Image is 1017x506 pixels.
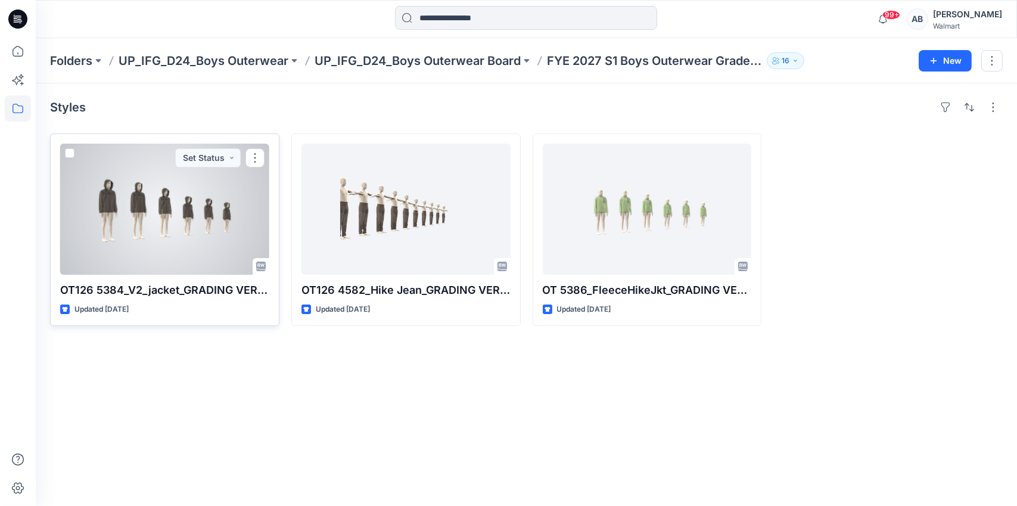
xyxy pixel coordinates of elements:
p: OT126 5384_V2_jacket_GRADING VERIFICATION2 [60,282,269,299]
div: Walmart [933,21,1002,30]
a: OT126 4582_Hike Jean_GRADING VERIFICATION1 [301,144,511,275]
a: UP_IFG_D24_Boys Outerwear [119,52,288,69]
p: OT 5386_FleeceHikeJkt_GRADING VERIFICATION [543,282,752,299]
button: 16 [767,52,804,69]
div: [PERSON_NAME] [933,7,1002,21]
h4: Styles [50,100,86,114]
a: UP_IFG_D24_Boys Outerwear Board [315,52,521,69]
a: OT126 5384_V2_jacket_GRADING VERIFICATION2 [60,144,269,275]
button: New [919,50,972,72]
p: Updated [DATE] [316,303,370,316]
p: 16 [782,54,789,67]
p: Updated [DATE] [74,303,129,316]
p: FYE 2027 S1 Boys Outerwear Grade/Jump size review - ASTM grades [547,52,762,69]
p: OT126 4582_Hike Jean_GRADING VERIFICATION1 [301,282,511,299]
div: AB [907,8,928,30]
a: OT 5386_FleeceHikeJkt_GRADING VERIFICATION [543,144,752,275]
span: 99+ [882,10,900,20]
p: Updated [DATE] [557,303,611,316]
a: Folders [50,52,92,69]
